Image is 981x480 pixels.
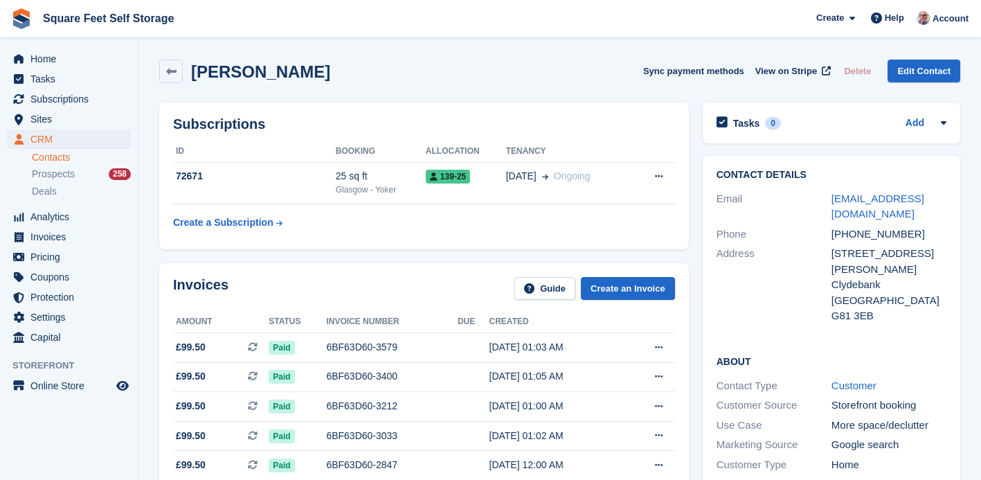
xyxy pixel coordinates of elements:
[838,60,876,82] button: Delete
[326,369,458,384] div: 6BF63D60-3400
[30,328,114,347] span: Capital
[37,7,179,30] a: Square Feet Self Storage
[326,429,458,443] div: 6BF63D60-3033
[32,168,75,181] span: Prospects
[269,400,294,414] span: Paid
[733,117,760,130] h2: Tasks
[917,11,930,25] img: David Greer
[173,210,282,235] a: Create a Subscription
[489,458,623,472] div: [DATE] 12:00 AM
[32,184,131,199] a: Deals
[7,89,131,109] a: menu
[426,141,506,163] th: Allocation
[30,308,114,327] span: Settings
[717,354,946,368] h2: About
[30,109,114,129] span: Sites
[831,226,946,242] div: [PHONE_NUMBER]
[7,328,131,347] a: menu
[7,49,131,69] a: menu
[831,457,946,473] div: Home
[30,207,114,226] span: Analytics
[32,167,131,181] a: Prospects 258
[269,341,294,355] span: Paid
[717,191,831,222] div: Email
[30,227,114,247] span: Invoices
[30,89,114,109] span: Subscriptions
[176,429,206,443] span: £99.50
[831,193,924,220] a: [EMAIL_ADDRESS][DOMAIN_NAME]
[336,184,426,196] div: Glasgow - Yoker
[30,130,114,149] span: CRM
[831,398,946,414] div: Storefront booking
[326,399,458,414] div: 6BF63D60-3212
[176,369,206,384] span: £99.50
[554,170,591,181] span: Ongoing
[831,380,876,391] a: Customer
[831,293,946,309] div: [GEOGRAPHIC_DATA]
[173,141,336,163] th: ID
[30,49,114,69] span: Home
[717,226,831,242] div: Phone
[717,246,831,324] div: Address
[816,11,844,25] span: Create
[173,277,228,300] h2: Invoices
[7,267,131,287] a: menu
[717,457,831,473] div: Customer Type
[173,116,675,132] h2: Subscriptions
[11,8,32,29] img: stora-icon-8386f47178a22dfd0bd8f6a31ec36ba5ce8667c1dd55bd0f319d3a0aa187defe.svg
[7,227,131,247] a: menu
[173,169,336,184] div: 72671
[7,207,131,226] a: menu
[109,168,131,180] div: 258
[750,60,834,82] a: View on Stripe
[30,376,114,395] span: Online Store
[12,359,138,373] span: Storefront
[269,429,294,443] span: Paid
[765,117,781,130] div: 0
[831,308,946,324] div: G81 3EB
[831,277,946,293] div: Clydebank
[489,429,623,443] div: [DATE] 01:02 AM
[176,340,206,355] span: £99.50
[7,287,131,307] a: menu
[173,215,273,230] div: Create a Subscription
[933,12,969,26] span: Account
[30,247,114,267] span: Pricing
[489,369,623,384] div: [DATE] 01:05 AM
[489,311,623,333] th: Created
[7,247,131,267] a: menu
[489,340,623,355] div: [DATE] 01:03 AM
[30,287,114,307] span: Protection
[7,376,131,395] a: menu
[7,109,131,129] a: menu
[506,169,537,184] span: [DATE]
[7,130,131,149] a: menu
[7,308,131,327] a: menu
[173,311,269,333] th: Amount
[30,69,114,89] span: Tasks
[831,246,946,277] div: [STREET_ADDRESS][PERSON_NAME]
[426,170,470,184] span: 139-25
[326,458,458,472] div: 6BF63D60-2847
[755,64,817,78] span: View on Stripe
[506,141,632,163] th: Tenancy
[269,459,294,472] span: Paid
[32,185,57,198] span: Deals
[458,311,489,333] th: Due
[831,418,946,434] div: More space/declutter
[643,60,744,82] button: Sync payment methods
[191,62,330,81] h2: [PERSON_NAME]
[176,399,206,414] span: £99.50
[717,378,831,394] div: Contact Type
[581,277,675,300] a: Create an Invoice
[906,116,924,132] a: Add
[717,170,946,181] h2: Contact Details
[269,311,326,333] th: Status
[717,437,831,453] div: Marketing Source
[326,340,458,355] div: 6BF63D60-3579
[326,311,458,333] th: Invoice number
[269,370,294,384] span: Paid
[30,267,114,287] span: Coupons
[717,418,831,434] div: Use Case
[717,398,831,414] div: Customer Source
